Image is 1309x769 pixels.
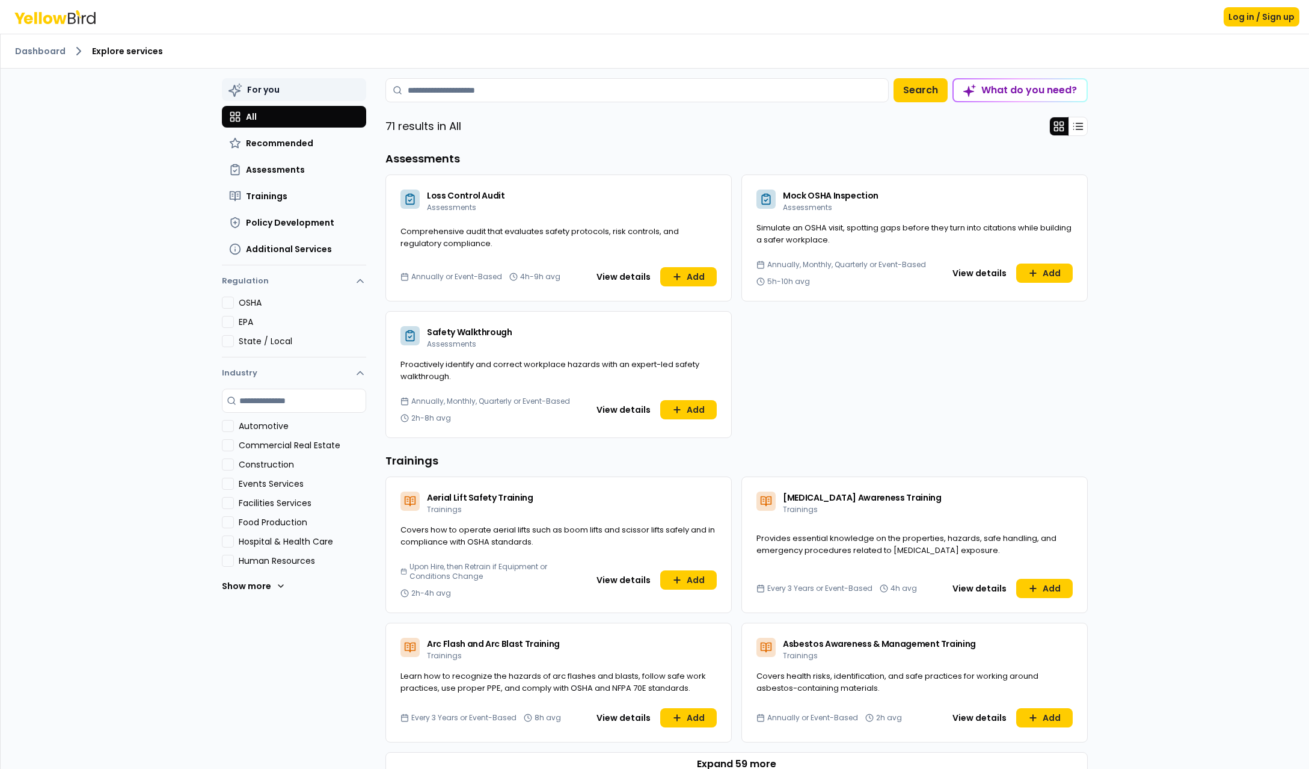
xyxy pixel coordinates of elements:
span: Trainings [783,504,818,514]
span: 2h avg [876,713,902,723]
span: 4h avg [891,584,917,593]
button: Add [660,400,717,419]
button: Log in / Sign up [1224,7,1299,26]
span: Aerial Lift Safety Training [427,492,533,504]
label: Hospital & Health Care [239,536,366,548]
button: Add [1016,708,1073,727]
span: Recommended [246,137,313,149]
div: What do you need? [954,79,1087,101]
span: Safety Walkthrough [427,326,512,338]
span: Covers health risks, identification, and safe practices for working around asbestos-containing ma... [756,670,1038,694]
span: 2h-4h avg [411,588,451,598]
button: Additional Services [222,238,366,260]
button: View details [589,570,658,590]
label: Automotive [239,420,366,432]
span: [MEDICAL_DATA] Awareness Training [783,492,941,504]
button: View details [589,267,658,286]
span: 2h-8h avg [411,413,451,423]
span: Assessments [783,202,832,212]
button: Industry [222,357,366,389]
span: Annually, Monthly, Quarterly or Event-Based [767,260,926,270]
button: Show more [222,574,286,598]
span: 5h-10h avg [767,277,810,286]
span: Arc Flash and Arc Blast Training [427,638,560,650]
span: Trainings [427,504,462,514]
span: For you [247,84,280,96]
span: Simulate an OSHA visit, spotting gaps before they turn into citations while building a safer work... [756,222,1071,246]
span: Comprehensive audit that evaluates safety protocols, risk controls, and regulatory compliance. [400,226,679,249]
h3: Trainings [385,452,1088,469]
label: State / Local [239,335,366,347]
span: Every 3 Years or Event-Based [411,713,517,723]
span: Proactively identify and correct workplace hazards with an expert-led safety walkthrough. [400,359,699,382]
button: Search [894,78,948,102]
span: Trainings [246,190,287,202]
button: View details [589,400,658,419]
span: Policy Development [246,217,334,229]
button: Add [660,708,717,727]
button: Recommended [222,132,366,154]
button: What do you need? [952,78,1088,102]
button: View details [589,708,658,727]
label: Food Production [239,516,366,528]
button: View details [945,579,1014,598]
span: Every 3 Years or Event-Based [767,584,872,593]
span: Covers how to operate aerial lifts such as boom lifts and scissor lifts safely and in compliance ... [400,524,715,548]
button: Add [1016,579,1073,598]
button: Regulation [222,270,366,297]
label: Construction [239,459,366,471]
label: EPA [239,316,366,328]
a: Dashboard [15,45,66,57]
p: 71 results in All [385,118,461,135]
button: Add [660,267,717,286]
button: Add [660,570,717,590]
nav: breadcrumb [15,44,1295,58]
button: Policy Development [222,212,366,233]
span: Assessments [427,339,476,349]
button: View details [945,264,1014,283]
button: Trainings [222,185,366,207]
span: Annually, Monthly, Quarterly or Event-Based [411,397,570,406]
span: Mock OSHA Inspection [783,190,878,202]
label: Human Resources [239,555,366,567]
button: For you [222,78,366,101]
label: OSHA [239,297,366,309]
label: Facilities Services [239,497,366,509]
span: Upon Hire, then Retrain if Equipment or Conditions Change [409,562,584,581]
span: Learn how to recognize the hazards of arc flashes and blasts, follow safe work practices, use pro... [400,670,706,694]
span: 4h-9h avg [520,272,560,282]
span: Assessments [246,164,305,176]
span: Trainings [783,650,818,661]
h3: Assessments [385,150,1088,167]
span: Additional Services [246,243,332,255]
span: Provides essential knowledge on the properties, hazards, safe handling, and emergency procedures ... [756,533,1056,556]
span: Trainings [427,650,462,661]
label: Events Services [239,478,366,490]
button: Assessments [222,159,366,181]
button: Add [1016,264,1073,283]
div: Regulation [222,297,366,357]
span: All [246,111,257,123]
label: Commercial Real Estate [239,439,366,451]
div: Industry [222,389,366,608]
button: All [222,106,366,128]
span: Annually or Event-Based [411,272,502,282]
button: View details [945,708,1014,727]
span: 8h avg [535,713,561,723]
span: Asbestos Awareness & Management Training [783,638,976,650]
span: Explore services [92,45,163,57]
span: Assessments [427,202,476,212]
span: Loss Control Audit [427,190,505,202]
span: Annually or Event-Based [767,713,858,723]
